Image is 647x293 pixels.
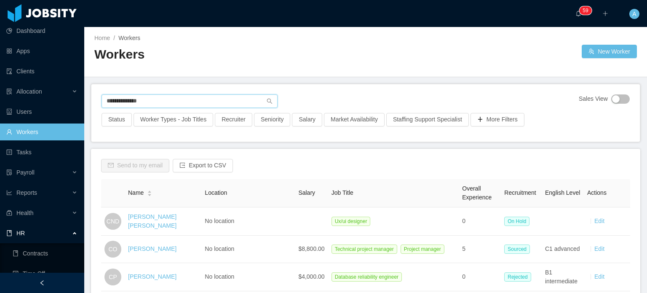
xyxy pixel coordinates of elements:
td: No location [201,263,295,291]
div: Sort [147,189,152,195]
i: icon: caret-down [147,193,152,195]
i: icon: file-protect [6,169,12,175]
a: Home [94,35,110,41]
span: Overall Experience [462,185,492,201]
i: icon: bell [575,11,581,16]
span: Reports [16,189,37,196]
button: Market Availability [324,113,385,126]
td: B1 intermediate [542,263,584,291]
button: Recruiter [215,113,252,126]
span: Salary [298,189,315,196]
span: Technical project manager [332,245,397,254]
a: [PERSON_NAME] [PERSON_NAME] [128,213,176,229]
a: icon: robotUsers [6,103,78,120]
a: Edit [594,273,604,280]
button: icon: plusMore Filters [471,113,524,126]
a: [PERSON_NAME] [128,273,176,280]
p: 9 [586,6,588,15]
span: Database reliability engineer [332,272,402,282]
a: [PERSON_NAME] [128,245,176,252]
i: icon: solution [6,89,12,94]
a: icon: profileTime Off [13,265,78,282]
span: On Hold [504,217,529,226]
button: icon: usergroup-addNew Worker [582,45,637,58]
span: / [113,35,115,41]
button: Staffing Support Specialist [386,113,469,126]
span: English Level [545,189,580,196]
i: icon: caret-up [147,190,152,192]
span: CO [109,241,118,258]
span: Ux/ui designer [332,217,371,226]
h2: Workers [94,46,366,63]
i: icon: search [267,98,273,104]
span: Sales View [579,94,608,104]
span: Name [128,188,144,197]
a: Edit [594,218,604,224]
i: icon: line-chart [6,190,12,196]
button: Salary [292,113,322,126]
a: Edit [594,245,604,252]
i: icon: plus [602,11,608,16]
span: Allocation [16,88,42,95]
a: icon: auditClients [6,63,78,80]
td: No location [201,207,295,236]
a: Sourced [504,245,533,252]
td: No location [201,236,295,263]
a: icon: userWorkers [6,124,78,140]
a: Rejected [504,273,534,280]
a: icon: bookContracts [13,245,78,262]
sup: 59 [579,6,591,15]
i: icon: book [6,230,12,236]
span: $8,800.00 [298,245,324,252]
td: 5 [459,236,501,263]
a: icon: pie-chartDashboard [6,22,78,39]
button: icon: exportExport to CSV [173,159,233,172]
span: Job Title [332,189,353,196]
a: On Hold [504,218,533,224]
a: icon: profileTasks [6,144,78,161]
td: C1 advanced [542,236,584,263]
span: Actions [587,189,607,196]
a: icon: appstoreApps [6,43,78,59]
span: Sourced [504,245,530,254]
button: Seniority [254,113,290,126]
span: $4,000.00 [298,273,324,280]
span: Workers [118,35,140,41]
td: 0 [459,263,501,291]
span: Project manager [401,245,444,254]
button: Status [102,113,132,126]
span: Rejected [504,272,531,282]
span: Payroll [16,169,35,176]
span: Location [205,189,227,196]
p: 5 [583,6,586,15]
span: A [632,9,636,19]
span: CP [109,269,117,285]
span: CND [107,213,119,230]
span: Health [16,210,33,216]
td: 0 [459,207,501,236]
span: HR [16,230,25,237]
button: Worker Types - Job Titles [134,113,213,126]
i: icon: medicine-box [6,210,12,216]
span: Recruitment [504,189,536,196]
